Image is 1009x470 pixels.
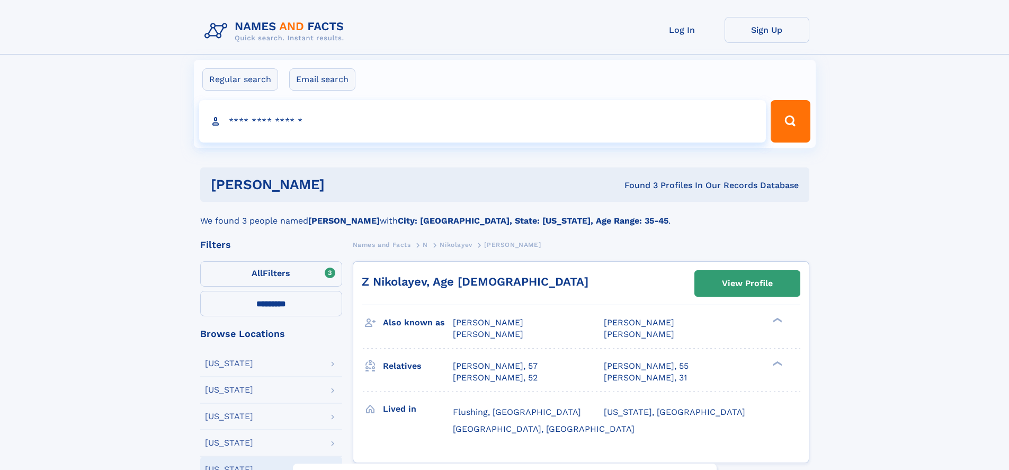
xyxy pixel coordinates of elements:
[423,241,428,249] span: N
[205,439,253,447] div: [US_STATE]
[453,372,538,384] a: [PERSON_NAME], 52
[353,238,411,251] a: Names and Facts
[308,216,380,226] b: [PERSON_NAME]
[200,261,342,287] label: Filters
[205,386,253,394] div: [US_STATE]
[695,271,800,296] a: View Profile
[398,216,668,226] b: City: [GEOGRAPHIC_DATA], State: [US_STATE], Age Range: 35-45
[453,317,523,327] span: [PERSON_NAME]
[252,268,263,278] span: All
[770,317,783,324] div: ❯
[604,372,687,384] a: [PERSON_NAME], 31
[200,17,353,46] img: Logo Names and Facts
[453,407,581,417] span: Flushing, [GEOGRAPHIC_DATA]
[604,407,745,417] span: [US_STATE], [GEOGRAPHIC_DATA]
[484,241,541,249] span: [PERSON_NAME]
[383,357,453,375] h3: Relatives
[771,100,810,143] button: Search Button
[604,329,674,339] span: [PERSON_NAME]
[475,180,799,191] div: Found 3 Profiles In Our Records Database
[453,329,523,339] span: [PERSON_NAME]
[199,100,766,143] input: search input
[383,314,453,332] h3: Also known as
[200,240,342,250] div: Filters
[640,17,725,43] a: Log In
[453,360,538,372] a: [PERSON_NAME], 57
[200,329,342,339] div: Browse Locations
[453,424,635,434] span: [GEOGRAPHIC_DATA], [GEOGRAPHIC_DATA]
[725,17,809,43] a: Sign Up
[202,68,278,91] label: Regular search
[604,360,689,372] a: [PERSON_NAME], 55
[383,400,453,418] h3: Lived in
[423,238,428,251] a: N
[200,202,809,227] div: We found 3 people named with .
[362,275,588,288] a: Z Nikolayev, Age [DEMOGRAPHIC_DATA]
[205,412,253,421] div: [US_STATE]
[205,359,253,368] div: [US_STATE]
[770,360,783,367] div: ❯
[211,178,475,191] h1: [PERSON_NAME]
[604,317,674,327] span: [PERSON_NAME]
[289,68,355,91] label: Email search
[440,238,472,251] a: Nikolayev
[722,271,773,296] div: View Profile
[440,241,472,249] span: Nikolayev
